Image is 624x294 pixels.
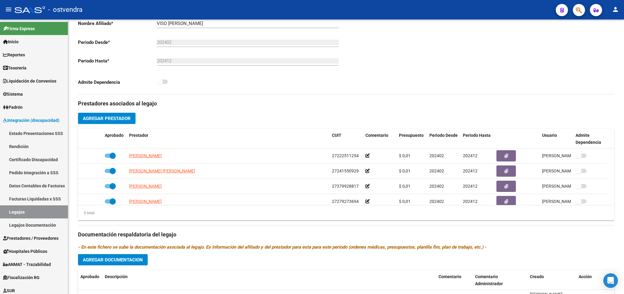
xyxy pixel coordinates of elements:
span: Agregar Documentacion [83,257,143,263]
datatable-header-cell: Periodo Hasta [460,129,494,149]
datatable-header-cell: Admite Dependencia [573,129,607,149]
span: 27222511254 [332,153,359,158]
span: Acción [579,274,592,279]
span: Reportes [3,51,25,58]
span: Periodo Hasta [463,133,491,138]
span: CUIT [332,133,341,138]
datatable-header-cell: Comentario Administrador [473,270,527,290]
span: Usuario [542,133,557,138]
span: Integración (discapacidad) [3,117,59,124]
span: [PERSON_NAME] [129,199,162,204]
span: Prestadores / Proveedores [3,235,58,242]
span: Agregar Prestador [83,116,131,121]
span: 202402 [429,153,444,158]
span: Tesorería [3,65,26,71]
datatable-header-cell: Prestador [127,129,330,149]
div: 5 total [78,210,94,216]
i: - En este fichero se sube la documentación asociada al legajo. Es información del afiliado y del ... [78,244,486,250]
span: Descripción [105,274,128,279]
span: Prestador [129,133,148,138]
mat-icon: person [612,6,619,13]
button: Agregar Documentacion [78,254,148,265]
datatable-header-cell: Usuario [540,129,573,149]
p: Periodo Desde [78,39,157,46]
span: $ 0,01 [399,168,411,173]
span: Aprobado [105,133,124,138]
span: 202402 [429,199,444,204]
span: 202402 [429,168,444,173]
span: [PERSON_NAME] [129,184,162,189]
datatable-header-cell: Creado [527,270,576,290]
span: 202412 [463,153,478,158]
span: $ 0,01 [399,153,411,158]
span: [PERSON_NAME] [PERSON_NAME] [129,168,195,173]
span: Presupuesto [399,133,424,138]
span: $ 0,01 [399,184,411,189]
span: Inicio [3,38,19,45]
p: Nombre Afiliado [78,20,157,27]
span: Aprobado [80,274,99,279]
span: 202412 [463,199,478,204]
datatable-header-cell: Periodo Desde [427,129,460,149]
datatable-header-cell: Comentario [363,129,397,149]
datatable-header-cell: CUIT [330,129,363,149]
span: - ostvendra [48,3,83,16]
datatable-header-cell: Comentario [436,270,473,290]
span: Comentario [439,274,461,279]
datatable-header-cell: Descripción [102,270,436,290]
span: Admite Dependencia [576,133,601,145]
span: Fiscalización RG [3,274,40,281]
span: 202412 [463,184,478,189]
mat-icon: menu [5,6,12,13]
span: SUR [3,287,15,294]
span: Hospitales Públicos [3,248,47,255]
span: Comentario [365,133,388,138]
span: $ 0,01 [399,199,411,204]
h3: Documentación respaldatoria del legajo [78,230,614,239]
span: Liquidación de Convenios [3,78,56,84]
p: Admite Dependencia [78,79,157,86]
span: Firma Express [3,25,35,32]
span: 27241550929 [332,168,359,173]
span: Sistema [3,91,23,97]
span: 27379928817 [332,184,359,189]
span: [PERSON_NAME] [DATE] [542,153,590,158]
p: Periodo Hasta [78,58,157,64]
span: [PERSON_NAME] [DATE] [542,168,590,173]
div: Open Intercom Messenger [603,273,618,288]
span: 202402 [429,184,444,189]
button: Agregar Prestador [78,113,136,124]
span: [PERSON_NAME] [DATE] [542,199,590,204]
datatable-header-cell: Acción [576,270,607,290]
span: Padrón [3,104,23,111]
datatable-header-cell: Presupuesto [397,129,427,149]
span: 202412 [463,168,478,173]
span: Comentario Administrador [475,274,503,286]
span: 27279273694 [332,199,359,204]
span: [PERSON_NAME] [129,153,162,158]
span: Creado [530,274,544,279]
span: Periodo Desde [429,133,458,138]
span: ANMAT - Trazabilidad [3,261,51,268]
h3: Prestadores asociados al legajo [78,99,614,108]
datatable-header-cell: Aprobado [78,270,102,290]
span: [PERSON_NAME] [DATE] [542,184,590,189]
datatable-header-cell: Aprobado [102,129,127,149]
